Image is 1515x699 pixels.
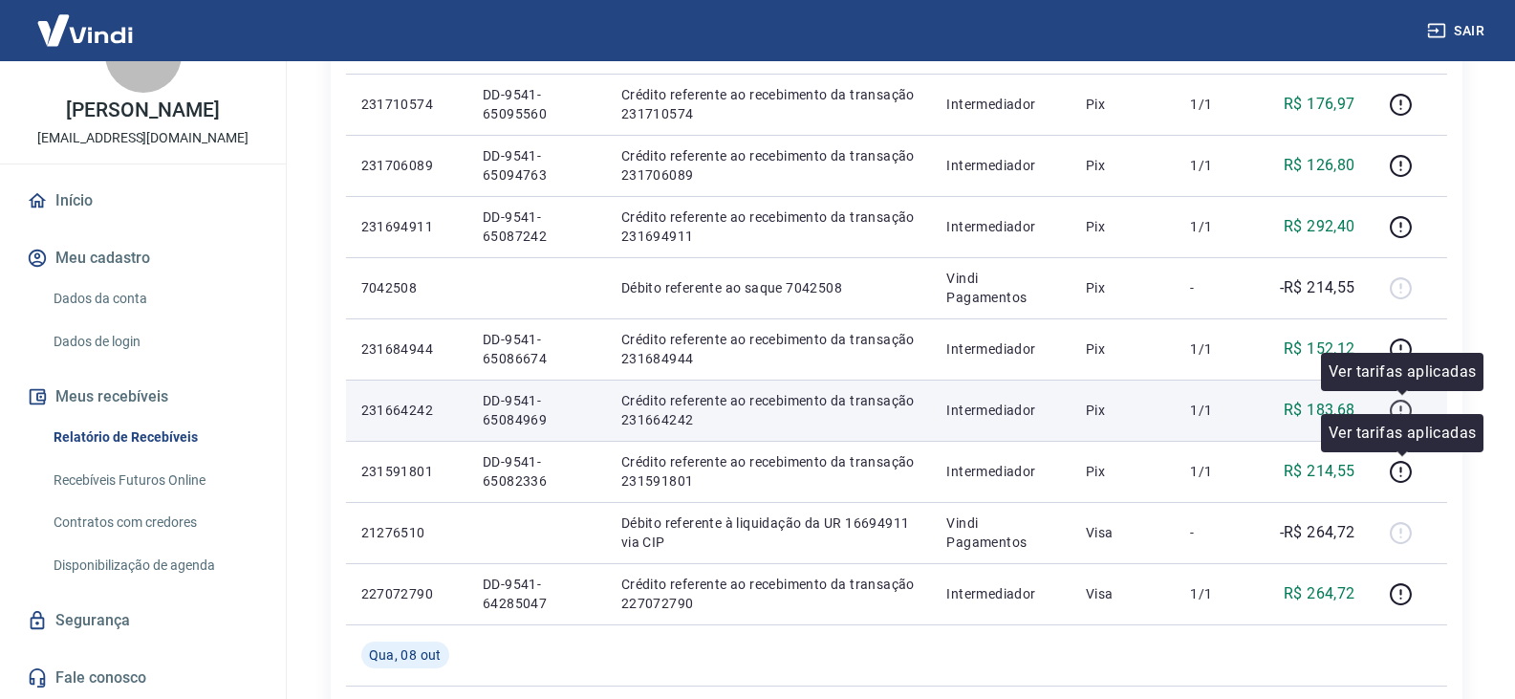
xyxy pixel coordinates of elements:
p: Débito referente ao saque 7042508 [621,278,917,297]
a: Recebíveis Futuros Online [46,461,263,500]
p: Pix [1086,217,1160,236]
p: DD-9541-65082336 [483,452,591,491]
p: 227072790 [361,584,452,603]
p: 231710574 [361,95,452,114]
a: Relatório de Recebíveis [46,418,263,457]
p: DD-9541-65084969 [483,391,591,429]
p: Crédito referente ao recebimento da transação 231684944 [621,330,917,368]
p: 231684944 [361,339,452,359]
p: - [1190,523,1246,542]
p: 231706089 [361,156,452,175]
p: Crédito referente ao recebimento da transação 231706089 [621,146,917,185]
a: Segurança [23,600,263,642]
p: 1/1 [1190,217,1246,236]
p: DD-9541-64285047 [483,575,591,613]
p: -R$ 214,55 [1280,276,1355,299]
p: 231664242 [361,401,452,420]
button: Sair [1423,13,1492,49]
p: DD-9541-65087242 [483,208,591,246]
button: Meu cadastro [23,237,263,279]
p: Pix [1086,462,1160,481]
p: Crédito referente ao recebimento da transação 231694911 [621,208,917,246]
p: DD-9541-65095560 [483,85,591,123]
p: Crédito referente ao recebimento da transação 231710574 [621,85,917,123]
p: Pix [1086,339,1160,359]
p: Intermediador [946,156,1054,175]
p: Vindi Pagamentos [946,513,1054,552]
p: 7042508 [361,278,452,297]
p: Intermediador [946,401,1054,420]
p: R$ 292,40 [1284,215,1355,238]
p: Intermediador [946,217,1054,236]
p: - [1190,278,1246,297]
a: Dados da conta [46,279,263,318]
p: -R$ 264,72 [1280,521,1355,544]
p: R$ 264,72 [1284,582,1355,605]
a: Contratos com credores [46,503,263,542]
p: Pix [1086,156,1160,175]
p: Intermediador [946,339,1054,359]
p: 1/1 [1190,156,1246,175]
p: Intermediador [946,584,1054,603]
p: Crédito referente ao recebimento da transação 227072790 [621,575,917,613]
p: R$ 126,80 [1284,154,1355,177]
p: 1/1 [1190,584,1246,603]
a: Fale conosco [23,657,263,699]
p: 231694911 [361,217,452,236]
p: Crédito referente ao recebimento da transação 231591801 [621,452,917,491]
p: Pix [1086,95,1160,114]
p: Vindi Pagamentos [946,269,1054,307]
p: Pix [1086,401,1160,420]
a: Disponibilização de agenda [46,546,263,585]
p: 1/1 [1190,401,1246,420]
p: 1/1 [1190,339,1246,359]
p: Intermediador [946,462,1054,481]
p: Visa [1086,584,1160,603]
p: Ver tarifas aplicadas [1329,422,1476,445]
p: Visa [1086,523,1160,542]
p: R$ 176,97 [1284,93,1355,116]
p: Débito referente à liquidação da UR 16694911 via CIP [621,513,917,552]
p: [EMAIL_ADDRESS][DOMAIN_NAME] [37,128,249,148]
span: Qua, 08 out [369,645,442,665]
p: 1/1 [1190,95,1246,114]
img: Vindi [23,1,147,59]
p: Pix [1086,278,1160,297]
a: Início [23,180,263,222]
p: 1/1 [1190,462,1246,481]
p: Crédito referente ao recebimento da transação 231664242 [621,391,917,429]
p: 21276510 [361,523,452,542]
p: DD-9541-65094763 [483,146,591,185]
p: Intermediador [946,95,1054,114]
p: Ver tarifas aplicadas [1329,360,1476,383]
a: Dados de login [46,322,263,361]
p: 231591801 [361,462,452,481]
p: R$ 183,68 [1284,399,1355,422]
p: R$ 152,12 [1284,338,1355,360]
button: Meus recebíveis [23,376,263,418]
p: DD-9541-65086674 [483,330,591,368]
p: [PERSON_NAME] [66,100,219,120]
p: R$ 214,55 [1284,460,1355,483]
